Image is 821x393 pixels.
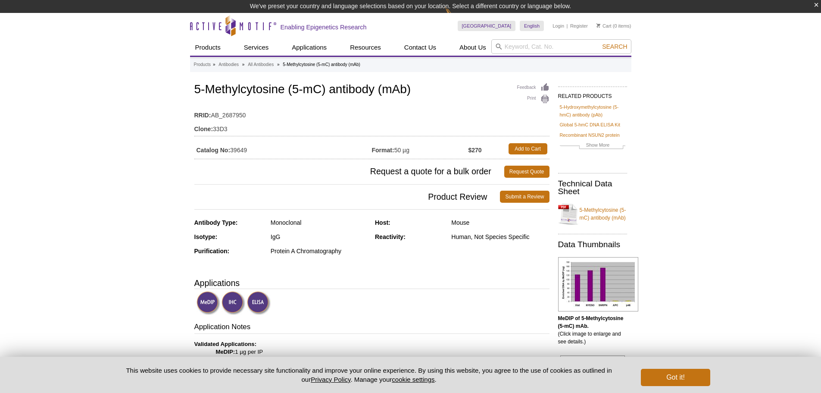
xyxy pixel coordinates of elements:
li: » [242,62,245,67]
strong: Host: [375,219,390,226]
li: » [277,62,280,67]
strong: Reactivity: [375,233,406,240]
button: Search [599,43,630,50]
h2: Technical Data Sheet [558,180,627,195]
a: Products [190,39,226,56]
a: Contact Us [399,39,441,56]
h2: Enabling Epigenetics Research [281,23,367,31]
a: Add to Cart [509,143,547,154]
a: Privacy Policy [311,376,350,383]
a: Login [553,23,564,29]
a: 5-Methylcytosine (5-mC) antibody (mAb) [558,201,627,227]
strong: $270 [468,146,481,154]
button: cookie settings [392,376,434,383]
a: Products [194,61,211,69]
a: Antibodies [219,61,239,69]
strong: MeDIP: [216,349,235,355]
strong: Purification: [194,248,230,255]
strong: Antibody Type: [194,219,238,226]
b: MeDIP of 5-Methylcytosine (5-mC) mAb. [558,315,624,329]
strong: RRID: [194,111,211,119]
a: Register [570,23,588,29]
img: Your Cart [596,23,600,28]
img: 5-Methylcytosine (5-mC) antibody (mAb) tested by MeDIP analysis. [558,257,638,311]
td: 33D3 [194,120,549,134]
a: Applications [287,39,332,56]
img: Enzyme-linked Immunosorbent Assay Validated [247,291,271,315]
li: (0 items) [596,21,631,31]
strong: Clone: [194,125,213,133]
div: IgG [271,233,368,241]
h2: Data Thumbnails [558,241,627,248]
li: | [567,21,568,31]
a: Feedback [517,83,549,92]
a: Print [517,94,549,104]
a: Recombinant NSUN2 protein [560,131,620,139]
img: Immunohistochemistry Validated [222,291,245,315]
div: Protein A Chromatography [271,247,368,255]
a: English [520,21,544,31]
a: Resources [345,39,386,56]
p: 1 µg per IP 1:1000 1:10,000 dilution For , we also offer AbFlex® 5-methylcytosine Recombinant Ant... [194,340,549,387]
a: All Antibodies [248,61,274,69]
img: Methyl-DNA Immunoprecipitation Validated [197,291,220,315]
td: 50 µg [372,141,468,157]
a: Show More [560,141,625,151]
td: 39649 [194,141,372,157]
div: Monoclonal [271,219,368,226]
td: AB_2687950 [194,106,549,120]
li: 5-Methylcytosine (5-mC) antibody (mAb) [283,62,360,67]
div: Human, Not Species Specific [451,233,549,241]
h3: Application Notes [194,322,549,334]
a: 5-Hydroxymethylcytosine (5-hmC) antibody (pAb) [560,103,625,119]
span: Search [602,43,627,50]
strong: IHC (FFPE): [216,356,247,363]
strong: Catalog No: [197,146,231,154]
strong: Isotype: [194,233,218,240]
input: Keyword, Cat. No. [491,39,631,54]
h1: 5-Methylcytosine (5-mC) antibody (mAb) [194,83,549,97]
p: This website uses cookies to provide necessary site functionality and improve your online experie... [111,366,627,384]
h3: Applications [194,277,549,289]
a: Services [239,39,274,56]
img: Change Here [445,6,468,27]
p: (Click image to enlarge and see details.) [558,314,627,346]
span: Request a quote for a bulk order [194,166,504,178]
div: Mouse [451,219,549,226]
a: Request Quote [504,166,549,178]
a: [GEOGRAPHIC_DATA] [458,21,516,31]
strong: Format: [372,146,394,154]
b: Validated Applications: [194,341,257,347]
span: Product Review [194,191,500,203]
a: Submit a Review [500,191,549,203]
a: Cart [596,23,612,29]
a: About Us [454,39,491,56]
h2: RELATED PRODUCTS [558,86,627,102]
a: Global 5-hmC DNA ELISA Kit [560,121,620,129]
li: » [213,62,215,67]
button: Got it! [641,369,710,386]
